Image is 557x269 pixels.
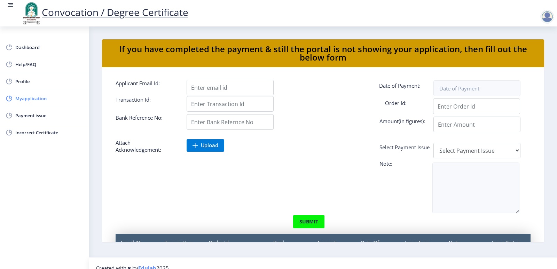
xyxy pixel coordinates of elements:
input: Enter Bank Refernce No [187,114,274,130]
div: Date Of Payment [355,234,399,258]
div: Order Id [203,234,268,258]
div: Email ID [116,234,159,258]
button: submit [293,215,325,229]
label: Date of Payment: [374,82,445,93]
div: Amount [312,234,355,258]
img: logo [21,1,42,25]
div: Issue Type [399,234,443,258]
span: Help/FAQ [15,60,84,69]
input: Enter Order Id [433,98,520,114]
div: Note [443,234,487,258]
input: Date of Payment [433,80,520,96]
span: Profile [15,77,84,86]
span: Upload [201,142,218,149]
div: Issue Status [487,234,531,258]
div: Transaction Id [159,234,203,258]
span: Payment issue [15,111,84,120]
label: Bank Reference No: [110,114,181,127]
span: Incorrect Certificate [15,128,84,137]
label: Transaction Id: [110,96,181,109]
input: Enter Amount [433,117,520,132]
span: Dashboard [15,43,84,52]
span: Myapplication [15,94,84,103]
nb-card-header: If you have completed the payment & still the portal is not showing your application, then fill o... [102,39,544,67]
label: Note: [374,160,445,169]
label: Attach Acknowledgement: [110,139,181,153]
input: Enter Transaction Id [187,96,274,112]
label: Applicant Email Id: [110,80,181,93]
a: Convocation / Degree Certificate [21,6,188,19]
div: Bank Reference No [268,234,312,258]
input: Enter email id [187,80,274,95]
